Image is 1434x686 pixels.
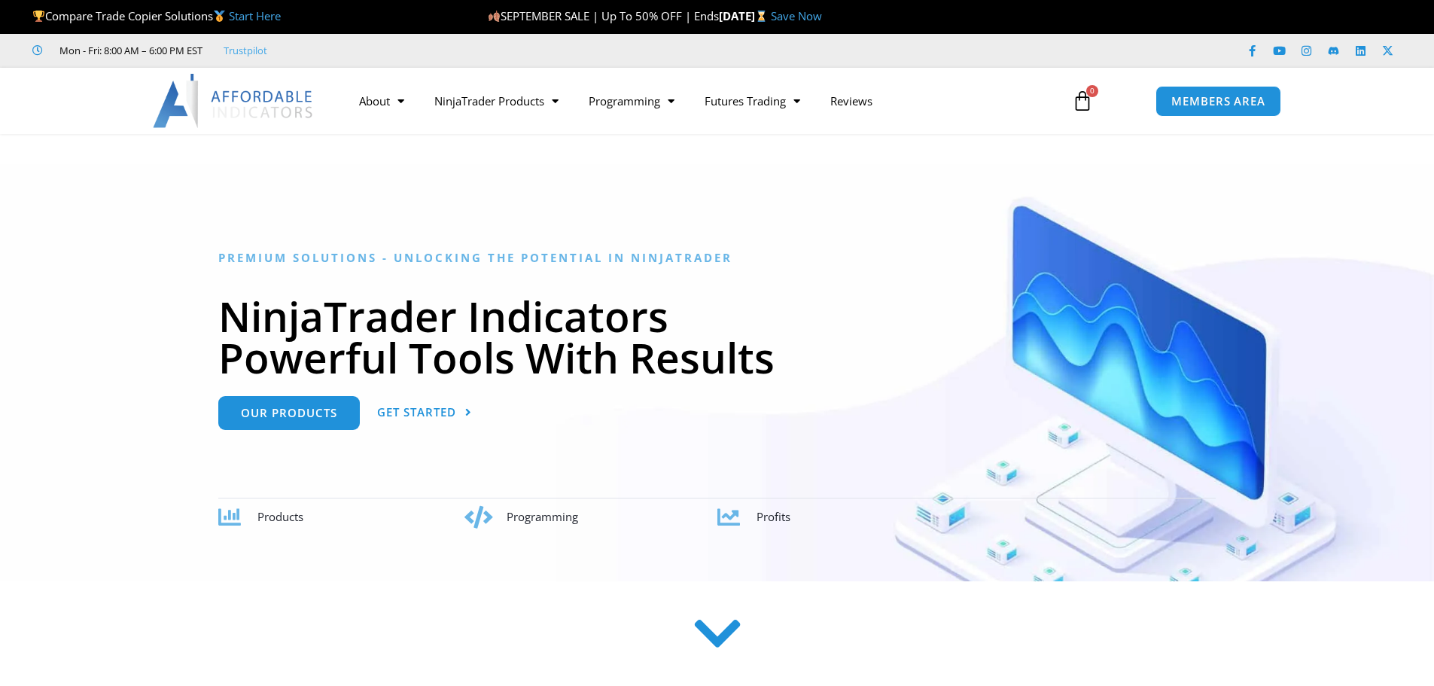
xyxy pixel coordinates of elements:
[229,8,281,23] a: Start Here
[489,11,500,22] img: 🍂
[1049,79,1116,123] a: 0
[757,509,790,524] span: Profits
[507,509,578,524] span: Programming
[488,8,719,23] span: SEPTEMBER SALE | Up To 50% OFF | Ends
[153,74,315,128] img: LogoAI | Affordable Indicators – NinjaTrader
[218,396,360,430] a: Our Products
[574,84,690,118] a: Programming
[257,509,303,524] span: Products
[377,407,456,418] span: Get Started
[756,11,767,22] img: ⌛
[33,11,44,22] img: 🏆
[1171,96,1265,107] span: MEMBERS AREA
[1155,86,1281,117] a: MEMBERS AREA
[214,11,225,22] img: 🥇
[719,8,771,23] strong: [DATE]
[218,251,1216,265] h6: Premium Solutions - Unlocking the Potential in NinjaTrader
[419,84,574,118] a: NinjaTrader Products
[690,84,815,118] a: Futures Trading
[377,396,472,430] a: Get Started
[241,407,337,419] span: Our Products
[1086,85,1098,97] span: 0
[218,295,1216,378] h1: NinjaTrader Indicators Powerful Tools With Results
[815,84,887,118] a: Reviews
[344,84,1055,118] nav: Menu
[56,41,202,59] span: Mon - Fri: 8:00 AM – 6:00 PM EST
[344,84,419,118] a: About
[771,8,822,23] a: Save Now
[224,41,267,59] a: Trustpilot
[32,8,281,23] span: Compare Trade Copier Solutions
